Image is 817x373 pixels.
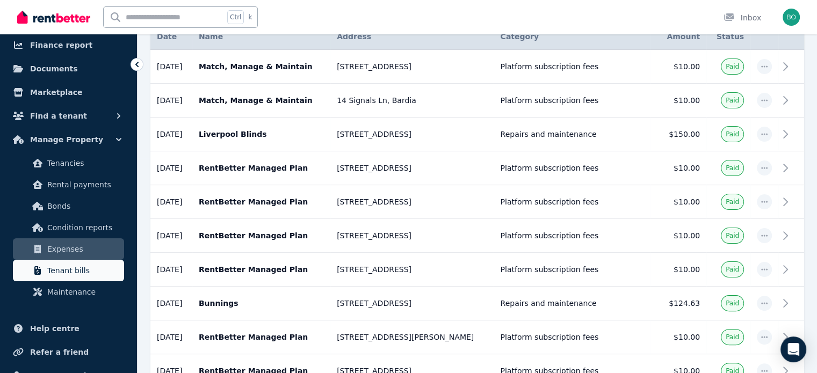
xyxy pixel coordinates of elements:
[30,62,78,75] span: Documents
[494,287,650,320] td: Repairs and maintenance
[13,217,124,238] a: Condition reports
[227,10,244,24] span: Ctrl
[330,287,494,320] td: [STREET_ADDRESS]
[47,221,120,234] span: Condition reports
[494,320,650,354] td: Platform subscription fees
[330,219,494,253] td: [STREET_ADDRESS]
[494,185,650,219] td: Platform subscription fees
[726,299,739,308] span: Paid
[199,230,324,241] p: RentBetter Managed Plan
[9,341,128,363] a: Refer a friend
[150,219,192,253] td: [DATE]
[330,320,494,354] td: [STREET_ADDRESS][PERSON_NAME]
[47,157,120,170] span: Tenancies
[726,130,739,138] span: Paid
[199,264,324,275] p: RentBetter Managed Plan
[330,151,494,185] td: [STREET_ADDRESS]
[9,58,128,79] a: Documents
[30,109,87,122] span: Find a tenant
[330,24,494,50] th: Address
[726,164,739,172] span: Paid
[330,118,494,151] td: [STREET_ADDRESS]
[47,178,120,191] span: Rental payments
[150,185,192,219] td: [DATE]
[199,332,324,342] p: RentBetter Managed Plan
[650,253,706,287] td: $10.00
[199,298,324,309] p: Bunnings
[706,24,750,50] th: Status
[330,185,494,219] td: [STREET_ADDRESS]
[199,129,324,140] p: Liverpool Blinds
[30,39,92,52] span: Finance report
[9,129,128,150] button: Manage Property
[494,24,650,50] th: Category
[13,152,124,174] a: Tenancies
[30,346,89,359] span: Refer a friend
[150,118,192,151] td: [DATE]
[494,253,650,287] td: Platform subscription fees
[47,243,120,255] span: Expenses
[9,318,128,339] a: Help centre
[726,62,739,71] span: Paid
[30,322,79,335] span: Help centre
[199,61,324,72] p: Match, Manage & Maintain
[650,219,706,253] td: $10.00
[150,24,192,50] th: Date
[13,238,124,260] a: Expenses
[199,163,324,173] p: RentBetter Managed Plan
[726,231,739,240] span: Paid
[650,185,706,219] td: $10.00
[494,151,650,185] td: Platform subscription fees
[30,133,103,146] span: Manage Property
[650,24,706,50] th: Amount
[150,287,192,320] td: [DATE]
[650,50,706,84] td: $10.00
[248,13,252,21] span: k
[150,50,192,84] td: [DATE]
[494,219,650,253] td: Platform subscription fees
[47,200,120,213] span: Bonds
[9,34,128,56] a: Finance report
[150,253,192,287] td: [DATE]
[726,333,739,341] span: Paid
[13,174,124,195] a: Rental payments
[330,50,494,84] td: [STREET_ADDRESS]
[650,118,706,151] td: $150.00
[9,105,128,127] button: Find a tenant
[192,24,330,50] th: Name
[13,195,124,217] a: Bonds
[650,320,706,354] td: $10.00
[783,9,800,26] img: HARI KRISHNA
[494,118,650,151] td: Repairs and maintenance
[780,337,806,362] div: Open Intercom Messenger
[724,12,761,23] div: Inbox
[494,84,650,118] td: Platform subscription fees
[199,95,324,106] p: Match, Manage & Maintain
[330,84,494,118] td: 14 Signals Ln, Bardia
[9,82,128,103] a: Marketplace
[726,96,739,105] span: Paid
[199,196,324,207] p: RentBetter Managed Plan
[17,9,90,25] img: RentBetter
[150,320,192,354] td: [DATE]
[47,264,120,277] span: Tenant bills
[726,265,739,274] span: Paid
[650,151,706,185] td: $10.00
[494,50,650,84] td: Platform subscription fees
[13,281,124,303] a: Maintenance
[726,198,739,206] span: Paid
[30,86,82,99] span: Marketplace
[650,287,706,320] td: $124.63
[47,286,120,298] span: Maintenance
[650,84,706,118] td: $10.00
[150,84,192,118] td: [DATE]
[13,260,124,281] a: Tenant bills
[150,151,192,185] td: [DATE]
[330,253,494,287] td: [STREET_ADDRESS]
